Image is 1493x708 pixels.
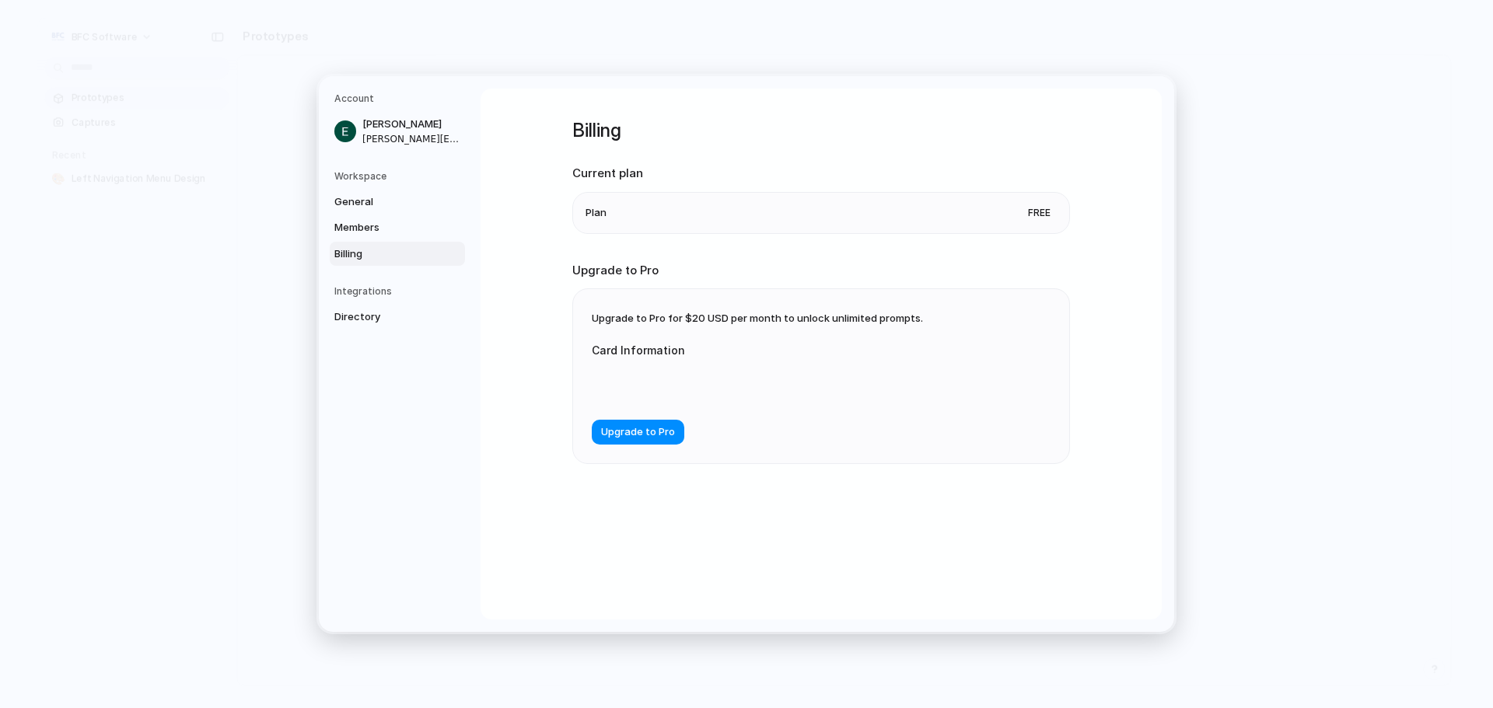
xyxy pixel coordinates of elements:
span: Directory [334,309,434,325]
label: Card Information [592,342,903,358]
h5: Account [334,92,465,106]
span: Upgrade to Pro for $20 USD per month to unlock unlimited prompts. [592,312,923,324]
span: Upgrade to Pro [601,424,675,440]
a: Directory [330,305,465,330]
span: [PERSON_NAME] [362,117,462,132]
span: Free [1022,205,1057,221]
span: Members [334,220,434,235]
h2: Upgrade to Pro [572,262,1070,280]
span: Billing [334,246,434,262]
h5: Workspace [334,169,465,183]
span: General [334,194,434,210]
iframe: Secure card payment input frame [604,377,890,392]
h5: Integrations [334,284,465,298]
h2: Current plan [572,165,1070,183]
span: [PERSON_NAME][EMAIL_ADDRESS][PERSON_NAME][DOMAIN_NAME] [362,132,462,146]
a: [PERSON_NAME][PERSON_NAME][EMAIL_ADDRESS][PERSON_NAME][DOMAIN_NAME] [330,112,465,151]
h1: Billing [572,117,1070,145]
span: Plan [586,205,607,221]
a: General [330,190,465,214]
a: Members [330,215,465,240]
a: Billing [330,242,465,267]
button: Upgrade to Pro [592,420,684,445]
